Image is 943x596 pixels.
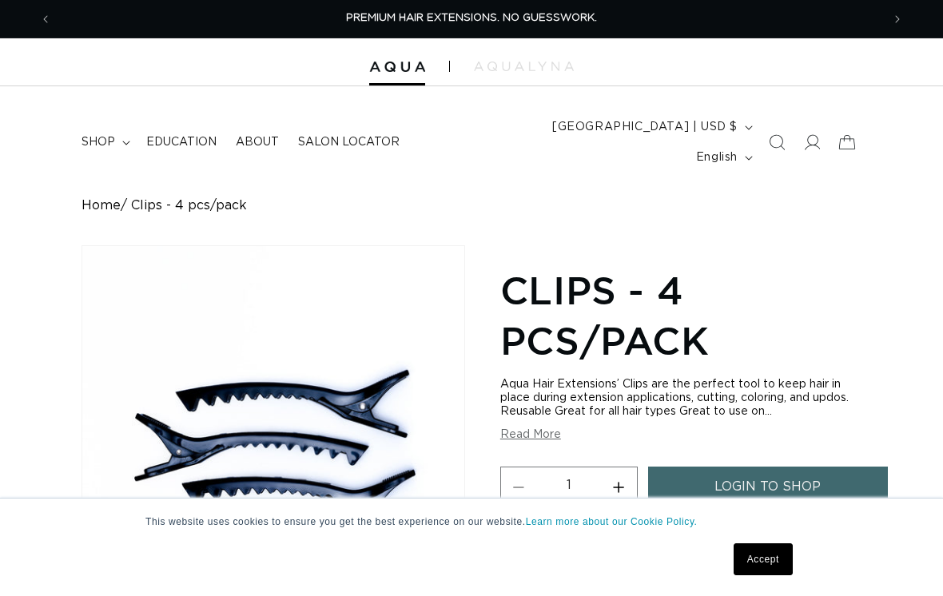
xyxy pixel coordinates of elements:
span: [GEOGRAPHIC_DATA] | USD $ [552,119,738,136]
a: login to shop [648,467,888,507]
h1: Clips - 4 pcs/pack [500,265,861,365]
span: shop [82,135,115,149]
img: aqualyna.com [474,62,574,71]
div: Aqua Hair Extensions’ Clips are the perfect tool to keep hair in place during extension applicati... [500,378,861,419]
span: Salon Locator [298,135,400,149]
button: Next announcement [880,4,915,34]
span: About [236,135,279,149]
summary: Search [759,125,794,160]
span: Education [146,135,217,149]
span: Clips - 4 pcs/pack [131,198,247,213]
span: login to shop [714,467,821,507]
a: About [226,125,288,159]
p: This website uses cookies to ensure you get the best experience on our website. [145,515,798,529]
a: Education [137,125,226,159]
nav: breadcrumbs [82,198,861,213]
summary: shop [72,125,137,159]
img: Aqua Hair Extensions [369,62,425,73]
a: Salon Locator [288,125,409,159]
a: Home [82,198,121,213]
button: Previous announcement [28,4,63,34]
a: Learn more about our Cookie Policy. [526,516,698,527]
a: Accept [734,543,793,575]
button: Read More [500,428,561,442]
span: PREMIUM HAIR EXTENSIONS. NO GUESSWORK. [346,13,597,23]
span: English [696,149,738,166]
button: English [686,142,759,173]
button: [GEOGRAPHIC_DATA] | USD $ [543,112,759,142]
